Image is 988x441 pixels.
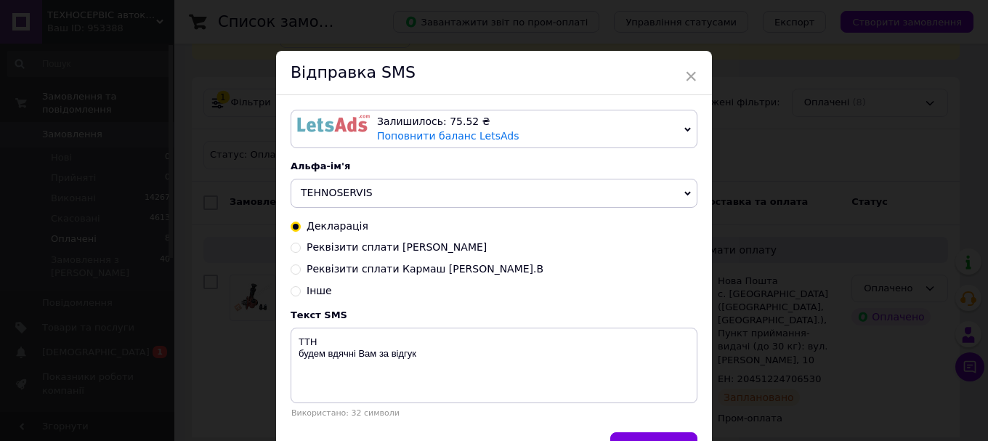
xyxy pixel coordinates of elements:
div: Текст SMS [291,309,697,320]
a: Поповнити баланс LetsAds [377,130,519,142]
span: TEHNOSERVIS [301,187,373,198]
span: Альфа-ім'я [291,161,350,171]
div: Використано: 32 символи [291,408,697,418]
div: Залишилось: 75.52 ₴ [377,115,679,129]
span: × [684,64,697,89]
span: Декларація [307,220,368,232]
textarea: ТТН будем вдячні Вам за відгук [291,328,697,403]
span: Реквізити сплати [PERSON_NAME] [307,241,487,253]
div: Відправка SMS [276,51,712,95]
span: Інше [307,285,332,296]
span: Реквізити сплати Кармаш [PERSON_NAME].В [307,263,543,275]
